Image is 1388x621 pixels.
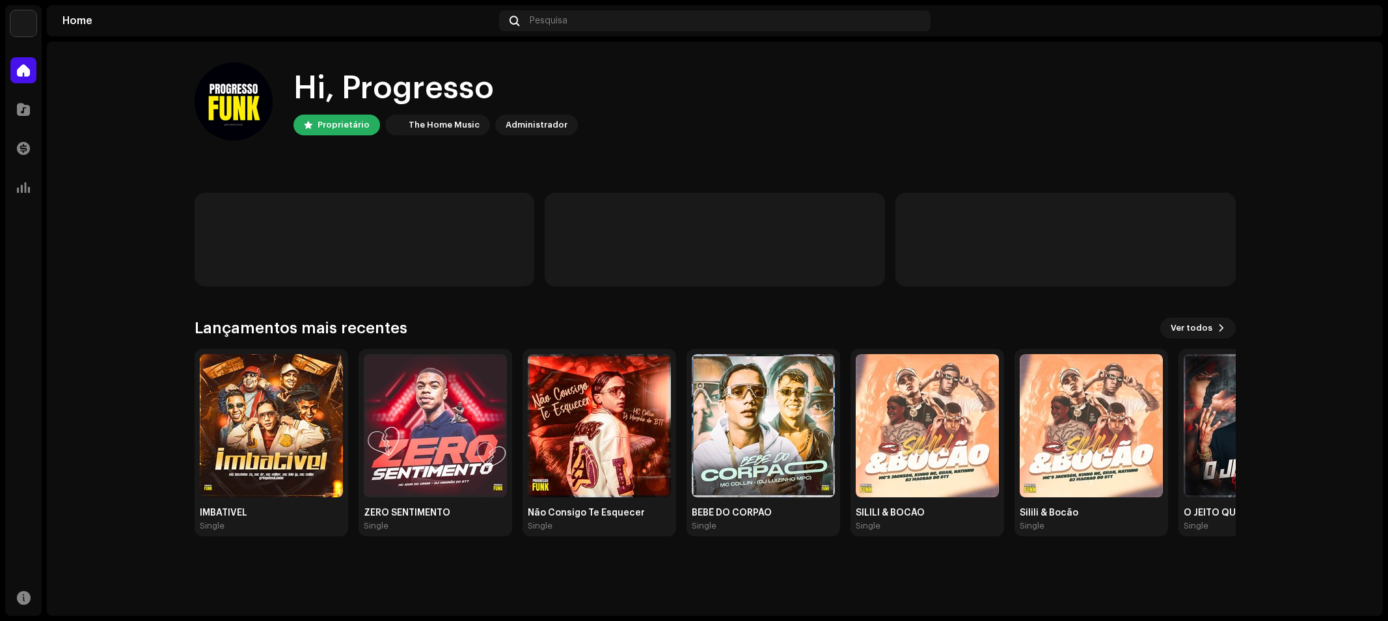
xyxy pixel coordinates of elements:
[195,318,407,338] h3: Lançamentos mais recentes
[692,354,835,497] img: 614e4c71-61b4-439d-adab-8a31dde818ea
[200,508,343,518] div: IMBATÍVEL
[1346,10,1367,31] img: 7e20cce0-968a-4e3f-89d5-3ed969c7b438
[10,10,36,36] img: c86870aa-2232-4ba3-9b41-08f587110171
[528,521,552,531] div: Single
[528,354,671,497] img: 12311bf6-0bf8-4e14-bd7f-ebf29bcf5f4a
[506,117,567,133] div: Administrador
[1160,318,1236,338] button: Ver todos
[1184,354,1327,497] img: 9b51a704-d5cd-4780-bdd6-4beae841b1a5
[293,68,578,109] div: Hi, Progresso
[1020,508,1163,518] div: Silili & Bocão
[388,117,403,133] img: c86870aa-2232-4ba3-9b41-08f587110171
[195,62,273,141] img: 7e20cce0-968a-4e3f-89d5-3ed969c7b438
[364,508,507,518] div: ZERO SENTIMENTO
[1020,354,1163,497] img: 3aea6d35-3eff-4d2b-87b0-28bdb5a3371b
[318,117,370,133] div: Proprietário
[856,521,880,531] div: Single
[62,16,494,26] div: Home
[409,117,480,133] div: The Home Music
[528,508,671,518] div: Não Consigo Te Esquecer
[1020,521,1044,531] div: Single
[364,521,388,531] div: Single
[1184,508,1327,518] div: O JEITO QUE ELA FAZ
[856,354,999,497] img: b0821d68-d521-4193-a45a-f6695a45473e
[1184,521,1208,531] div: Single
[364,354,507,497] img: e6af568d-4591-4285-b853-eea7c51b8e35
[530,16,567,26] span: Pesquisa
[200,354,343,497] img: e71f9adf-a399-46c9-913a-d7cbd0d7f7ee
[692,521,716,531] div: Single
[856,508,999,518] div: SILILI & BOCÃO
[692,508,835,518] div: BEBÊ DO CORPÃO
[200,521,225,531] div: Single
[1171,315,1212,341] span: Ver todos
